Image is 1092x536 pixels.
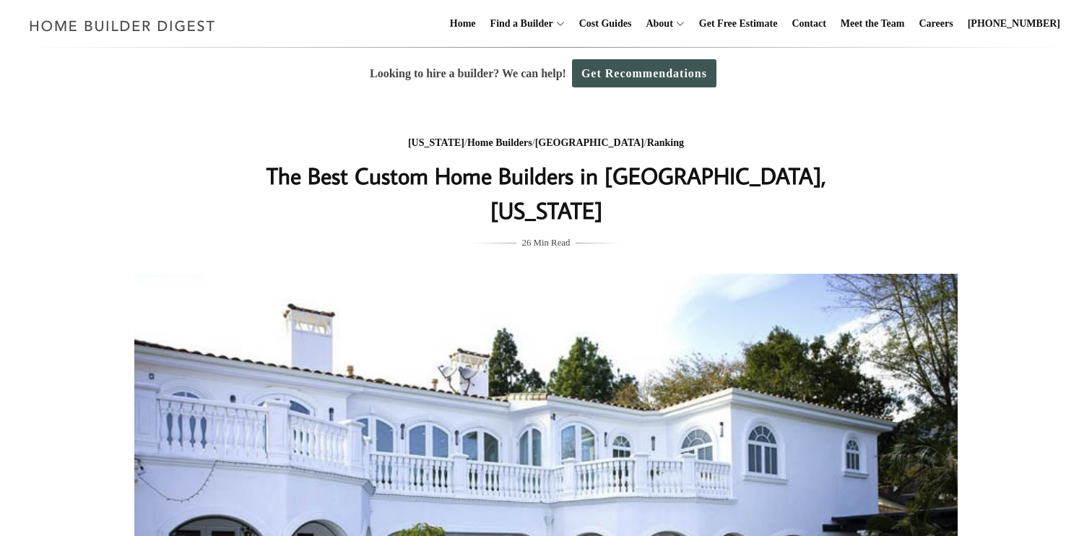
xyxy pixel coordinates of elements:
[647,137,684,148] a: Ranking
[444,1,482,47] a: Home
[467,137,532,148] a: Home Builders
[572,59,716,87] a: Get Recommendations
[835,1,911,47] a: Meet the Team
[786,1,831,47] a: Contact
[962,1,1066,47] a: [PHONE_NUMBER]
[258,158,834,228] h1: The Best Custom Home Builders in [GEOGRAPHIC_DATA], [US_STATE]
[258,134,834,152] div: / / /
[573,1,638,47] a: Cost Guides
[693,1,784,47] a: Get Free Estimate
[485,1,553,47] a: Find a Builder
[914,1,959,47] a: Careers
[522,235,571,251] span: 26 Min Read
[408,137,464,148] a: [US_STATE]
[23,12,222,40] img: Home Builder Digest
[535,137,644,148] a: [GEOGRAPHIC_DATA]
[640,1,672,47] a: About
